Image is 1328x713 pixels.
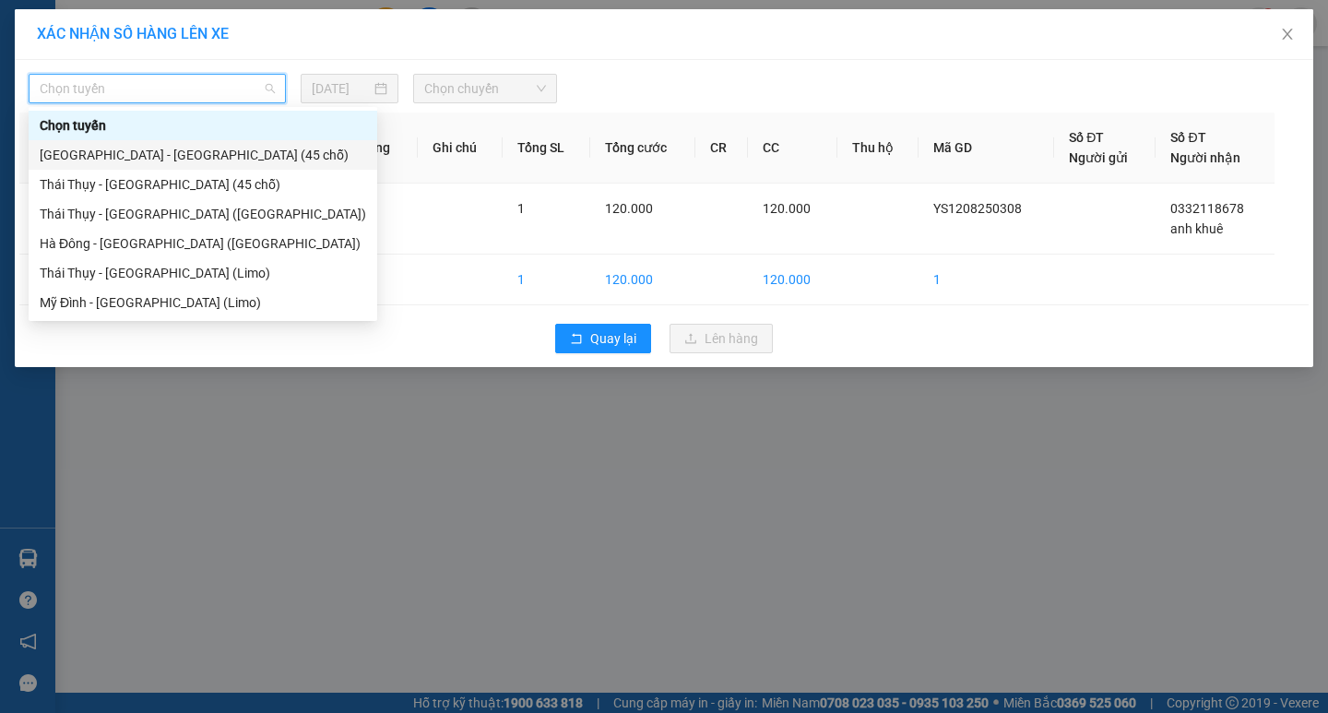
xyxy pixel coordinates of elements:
[29,199,377,229] div: Thái Thụy - Hà Đông (Limo)
[14,76,33,89] span: Gửi
[37,25,229,42] span: XÁC NHẬN SỐ HÀNG LÊN XE
[570,332,583,347] span: rollback
[40,233,366,254] div: Hà Đông - [GEOGRAPHIC_DATA] ([GEOGRAPHIC_DATA])
[748,113,836,184] th: CC
[40,204,366,224] div: Thái Thụy - [GEOGRAPHIC_DATA] ([GEOGRAPHIC_DATA])
[78,27,140,41] strong: HOTLINE :
[19,184,81,255] td: 1
[670,324,773,353] button: uploadLên hàng
[590,113,695,184] th: Tổng cước
[40,263,366,283] div: Thái Thụy - [GEOGRAPHIC_DATA] (Limo)
[1170,150,1240,165] span: Người nhận
[19,113,81,184] th: STT
[590,328,636,349] span: Quay lại
[40,10,238,24] strong: CÔNG TY VẬN TẢI ĐỨC TRƯỞNG
[144,27,198,41] span: 19009397
[919,113,1054,184] th: Mã GD
[503,113,590,184] th: Tổng SL
[418,113,503,184] th: Ghi chú
[40,174,366,195] div: Thái Thụy - [GEOGRAPHIC_DATA] (45 chỗ)
[695,113,748,184] th: CR
[763,201,811,216] span: 120.000
[40,292,366,313] div: Mỹ Đình - [GEOGRAPHIC_DATA] (Limo)
[1280,27,1295,42] span: close
[837,113,919,184] th: Thu hộ
[29,111,377,140] div: Chọn tuyến
[1170,201,1244,216] span: 0332118678
[131,125,213,141] span: 0332118678
[29,288,377,317] div: Mỹ Đình - Thái Thụy (Limo)
[605,201,653,216] span: 120.000
[1069,130,1104,145] span: Số ĐT
[1069,150,1128,165] span: Người gửi
[40,75,275,102] span: Chọn tuyến
[312,78,372,99] input: 12/08/2025
[53,47,58,63] span: -
[1170,221,1223,236] span: anh khuê
[1262,9,1313,61] button: Close
[933,201,1022,216] span: YS1208250308
[555,324,651,353] button: rollbackQuay lại
[53,66,243,116] span: VP [GEOGRAPHIC_DATA] -
[29,170,377,199] div: Thái Thụy - Hà Nội (45 chỗ)
[29,258,377,288] div: Thái Thụy - Mỹ Đình (Limo)
[590,255,695,305] td: 120.000
[424,75,546,102] span: Chọn chuyến
[29,229,377,258] div: Hà Đông - Thái Thụy (Limo)
[919,255,1054,305] td: 1
[40,115,366,136] div: Chọn tuyến
[40,145,366,165] div: [GEOGRAPHIC_DATA] - [GEOGRAPHIC_DATA] (45 chỗ)
[57,125,213,141] span: anh khuê -
[53,84,211,116] span: DCT20/51A Phường [GEOGRAPHIC_DATA]
[517,201,525,216] span: 1
[748,255,836,305] td: 120.000
[29,140,377,170] div: Hà Nội - Thái Thụy (45 chỗ)
[503,255,590,305] td: 1
[1170,130,1205,145] span: Số ĐT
